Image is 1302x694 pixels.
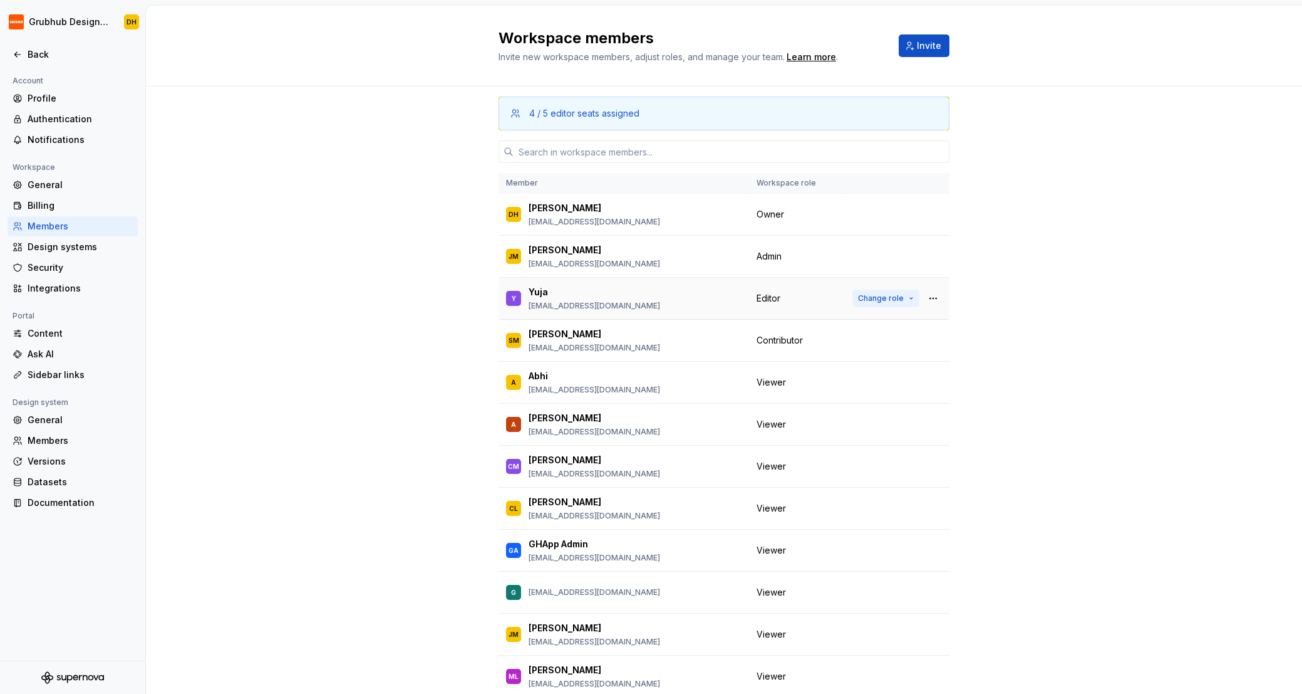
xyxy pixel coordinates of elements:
[529,664,601,676] p: [PERSON_NAME]
[757,376,786,389] span: Viewer
[511,586,516,599] div: G
[28,414,133,426] div: General
[529,301,660,311] p: [EMAIL_ADDRESS][DOMAIN_NAME]
[8,344,138,364] a: Ask AI
[899,34,949,57] button: Invite
[8,395,73,410] div: Design system
[749,173,845,194] th: Workspace role
[529,587,660,597] p: [EMAIL_ADDRESS][DOMAIN_NAME]
[852,290,919,307] button: Change role
[757,544,786,557] span: Viewer
[785,53,838,62] span: .
[8,216,138,236] a: Members
[787,51,836,63] a: Learn more
[757,418,786,431] span: Viewer
[508,460,519,473] div: CM
[9,14,24,29] img: 4e8d6f31-f5cf-47b4-89aa-e4dec1dc0822.png
[8,258,138,278] a: Security
[28,113,133,125] div: Authentication
[8,45,138,65] a: Back
[8,237,138,257] a: Design systems
[28,497,133,509] div: Documentation
[28,92,133,105] div: Profile
[529,244,601,256] p: [PERSON_NAME]
[529,454,601,466] p: [PERSON_NAME]
[529,469,660,479] p: [EMAIL_ADDRESS][DOMAIN_NAME]
[28,220,133,233] div: Members
[509,628,519,641] div: JM
[28,455,133,468] div: Versions
[28,48,133,61] div: Back
[529,511,660,521] p: [EMAIL_ADDRESS][DOMAIN_NAME]
[757,586,786,599] span: Viewer
[757,208,784,221] span: Owner
[529,622,601,634] p: [PERSON_NAME]
[757,250,782,263] span: Admin
[8,431,138,451] a: Members
[8,451,138,471] a: Versions
[41,671,104,684] a: Supernova Logo
[757,670,786,683] span: Viewer
[529,328,601,340] p: [PERSON_NAME]
[28,369,133,381] div: Sidebar links
[529,385,660,395] p: [EMAIL_ADDRESS][DOMAIN_NAME]
[3,8,143,36] button: Grubhub Design SystemDH
[529,370,548,382] p: Abhi
[529,286,548,298] p: Yuja
[917,39,941,52] span: Invite
[757,460,786,473] span: Viewer
[29,16,109,28] div: Grubhub Design System
[529,427,660,437] p: [EMAIL_ADDRESS][DOMAIN_NAME]
[8,493,138,513] a: Documentation
[509,208,519,221] div: DH
[509,544,519,557] div: GA
[8,73,48,88] div: Account
[499,51,785,62] span: Invite new workspace members, adjust roles, and manage your team.
[511,418,516,431] div: A
[28,261,133,274] div: Security
[8,175,138,195] a: General
[499,173,749,194] th: Member
[512,292,516,305] div: Y
[28,282,133,295] div: Integrations
[8,88,138,108] a: Profile
[127,17,137,27] div: DH
[28,134,133,146] div: Notifications
[499,28,884,48] h2: Workspace members
[529,107,639,120] div: 4 / 5 editor seats assigned
[8,109,138,129] a: Authentication
[8,160,60,175] div: Workspace
[509,502,518,515] div: CL
[529,538,588,550] p: GHApp Admin
[28,348,133,360] div: Ask AI
[529,202,601,214] p: [PERSON_NAME]
[8,196,138,216] a: Billing
[757,628,786,641] span: Viewer
[529,496,601,508] p: [PERSON_NAME]
[858,293,904,303] span: Change role
[514,140,949,163] input: Search in workspace members...
[8,308,39,323] div: Portal
[8,130,138,150] a: Notifications
[28,179,133,191] div: General
[757,292,780,305] span: Editor
[509,250,519,263] div: JM
[529,553,660,563] p: [EMAIL_ADDRESS][DOMAIN_NAME]
[8,278,138,298] a: Integrations
[28,241,133,253] div: Design systems
[28,199,133,212] div: Billing
[757,502,786,515] span: Viewer
[509,670,519,683] div: ML
[529,343,660,353] p: [EMAIL_ADDRESS][DOMAIN_NAME]
[28,434,133,447] div: Members
[8,365,138,385] a: Sidebar links
[529,637,660,647] p: [EMAIL_ADDRESS][DOMAIN_NAME]
[529,217,660,227] p: [EMAIL_ADDRESS][DOMAIN_NAME]
[757,334,803,347] span: Contributor
[509,334,519,347] div: SM
[8,472,138,492] a: Datasets
[511,376,516,389] div: A
[529,412,601,424] p: [PERSON_NAME]
[529,679,660,689] p: [EMAIL_ADDRESS][DOMAIN_NAME]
